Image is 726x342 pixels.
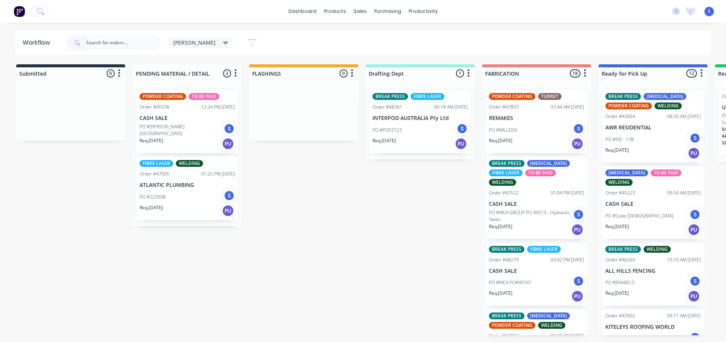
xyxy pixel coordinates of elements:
[651,169,681,176] div: TO BE PAID
[551,190,584,196] div: 01:04 PM [DATE]
[489,201,584,207] p: CASH SALE
[644,246,671,253] div: WELDING
[371,6,405,17] div: purchasing
[489,246,524,253] div: BREAK PRESS
[201,171,235,177] div: 01:25 PM [DATE]
[405,6,442,17] div: productivity
[571,290,583,302] div: PU
[320,6,350,17] div: products
[176,160,203,167] div: WELDING
[369,90,471,153] div: BREAK PRESSFIBRE LASEROrder #4836109:18 AM [DATE]INTERPOD AUSTRALIA Pty LtdPO #PO57123SReq.[DATE]PU
[140,93,186,100] div: POWDER COATING
[434,104,468,110] div: 09:18 AM [DATE]
[489,179,516,186] div: WELDING
[525,169,556,176] div: TO BE PAID
[605,312,635,319] div: Order #47602
[605,223,629,230] p: Req. [DATE]
[573,123,584,134] div: S
[173,39,216,47] span: [PERSON_NAME]
[189,93,219,100] div: TO BE PAID
[285,6,320,17] a: dashboard
[605,113,635,120] div: Order #43694
[605,246,641,253] div: BREAK PRESS
[688,224,700,236] div: PU
[489,160,524,167] div: BREAK PRESS
[489,290,512,297] p: Req. [DATE]
[489,256,519,263] div: Order #48279
[573,209,584,220] div: S
[486,90,587,153] div: POWDER COATINGTURRETOrder #4783707:44 AM [DATE]REMAKESPO #MILLEENSReq.[DATE]PU
[137,157,238,220] div: FIBRE LASERWELDINGOrder #4700501:25 PM [DATE]ATLANTIC PLUMBINGPO #223098SReq.[DATE]PU
[489,333,519,339] div: Order #47953
[571,138,583,150] div: PU
[551,104,584,110] div: 07:44 AM [DATE]
[538,322,565,329] div: WELDING
[350,6,371,17] div: sales
[140,115,235,121] p: CASH SALE
[667,312,701,319] div: 09:11 AM [DATE]
[489,127,517,134] p: PO #MILLEEN
[201,104,235,110] div: 12:24 PM [DATE]
[456,123,468,134] div: S
[605,268,701,274] p: ALL HILLS FENCING
[605,290,629,297] p: Req. [DATE]
[551,256,584,263] div: 03:42 PM [DATE]
[489,223,512,230] p: Req. [DATE]
[489,312,524,319] div: BREAK PRESS
[605,124,701,131] p: AWR RESIDENTIAL
[551,333,584,339] div: 08:40 AM [DATE]
[140,194,166,201] p: PO #223098
[372,137,396,144] p: Req. [DATE]
[486,157,587,239] div: BREAK PRESS[MEDICAL_DATA]FIBRE LASERTO BE PAIDWELDINGOrder #4752201:04 PM [DATE]CASH SALEPO #MCA ...
[605,213,673,219] p: PO #Code [DEMOGRAPHIC_DATA]
[222,205,234,217] div: PU
[372,93,408,100] div: BREAK PRESS
[605,190,635,196] div: Order #45223
[140,204,163,211] p: Req. [DATE]
[605,179,633,186] div: WELDING
[137,90,238,153] div: POWDER COATINGTO BE PAIDOrder #4553612:24 PM [DATE]CASH SALEPO #[PERSON_NAME][GEOGRAPHIC_DATA]SRe...
[688,290,700,302] div: PU
[489,169,523,176] div: FIBRE LASER
[489,279,532,286] p: PO #MCA PO#40741
[605,147,629,154] p: Req. [DATE]
[489,190,519,196] div: Order #47522
[688,147,700,159] div: PU
[140,104,169,110] div: Order #45536
[489,322,535,329] div: POWDER COATING
[372,104,402,110] div: Order #48361
[667,256,701,263] div: 10:10 AM [DATE]
[527,160,570,167] div: [MEDICAL_DATA]
[372,127,402,134] p: PO #PO57123
[602,166,704,239] div: [MEDICAL_DATA]TO BE PAIDWELDINGOrder #4522309:54 AM [DATE]CASH SALEPO #Code [DEMOGRAPHIC_DATA]SRe...
[605,169,648,176] div: [MEDICAL_DATA]
[489,115,584,121] p: REMAKES
[644,93,686,100] div: [MEDICAL_DATA]
[538,93,562,100] div: TURRET
[486,243,587,306] div: BREAK PRESSFIBRE LASEROrder #4827903:42 PM [DATE]CASH SALEPO #MCA PO#40741SReq.[DATE]PU
[708,8,710,15] span: S
[489,268,584,274] p: CASH SALE
[23,38,54,47] div: Workflow
[689,275,701,287] div: S
[489,209,573,223] p: PO #MCA GROUP PO 40513 - Hydraulic Tanks
[86,35,161,50] input: Search for orders...
[14,6,25,17] img: Factory
[527,312,570,319] div: [MEDICAL_DATA]
[602,243,704,306] div: BREAK PRESSWELDINGOrder #4626910:10 AM [DATE]ALL HILLS FENCINGPO #JN4483-5SReq.[DATE]PU
[489,93,535,100] div: POWDER COATING
[372,115,468,121] p: INTERPOD AUSTRALIA Pty Ltd
[605,324,701,330] p: KITELEYS ROOFING WORLD
[689,209,701,220] div: S
[667,113,701,120] div: 08:20 AM [DATE]
[140,137,163,144] p: Req. [DATE]
[602,90,704,163] div: BREAK PRESS[MEDICAL_DATA]POWDER COATINGWELDINGOrder #4369408:20 AM [DATE]AWR RESIDENTIALPO #FID -...
[489,104,519,110] div: Order #47837
[489,137,512,144] p: Req. [DATE]
[605,201,701,207] p: CASH SALE
[140,182,235,188] p: ATLANTIC PLUMBING
[411,93,444,100] div: FIBRE LASER
[605,103,652,109] div: POWDER COATING
[605,136,634,143] p: PO #FID - 178
[605,256,635,263] div: Order #46269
